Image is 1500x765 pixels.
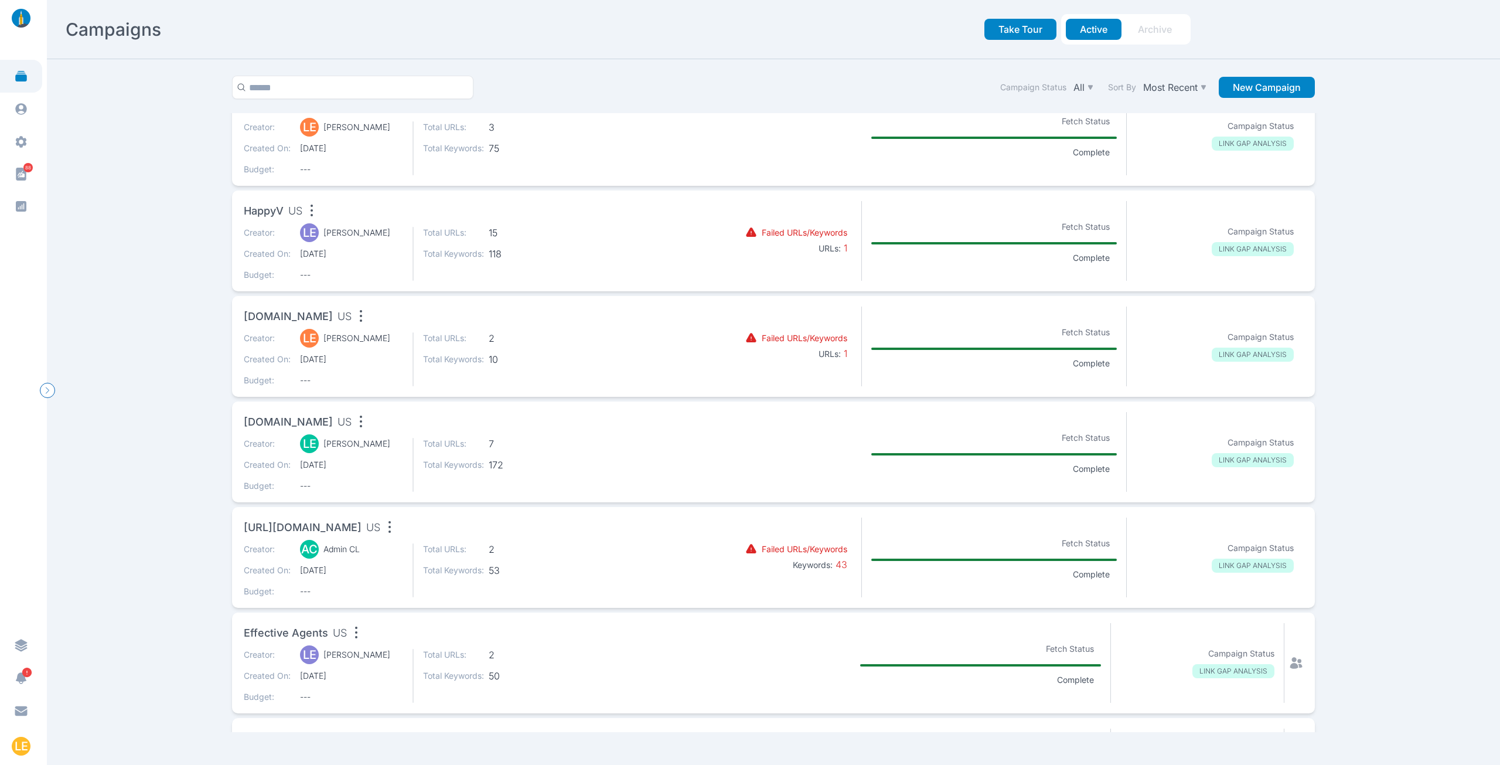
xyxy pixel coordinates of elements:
[423,353,484,365] p: Total Keywords:
[1143,81,1198,93] p: Most Recent
[1055,219,1117,235] p: Fetch Status
[489,459,550,471] span: 172
[7,9,35,28] img: linklaunch_small.2ae18699.png
[244,625,328,641] span: Effective Agents
[244,543,291,555] p: Creator:
[489,142,550,154] span: 75
[489,121,550,133] span: 3
[323,649,390,661] p: [PERSON_NAME]
[300,480,403,492] span: ---
[23,163,33,172] span: 88
[1212,453,1294,467] p: LINK GAP ANALYSIS
[489,649,550,661] span: 2
[66,19,161,40] h2: Campaigns
[1055,113,1117,130] p: Fetch Status
[1228,542,1294,554] p: Campaign Status
[819,349,841,359] b: URLs:
[323,332,390,344] p: [PERSON_NAME]
[300,223,319,242] div: LE
[300,565,403,576] span: [DATE]
[244,649,291,661] p: Creator:
[244,438,291,450] p: Creator:
[423,142,484,154] p: Total Keywords:
[1055,535,1117,552] p: Fetch Status
[1228,120,1294,132] p: Campaign Status
[300,269,403,281] span: ---
[300,670,403,682] span: [DATE]
[244,459,291,471] p: Created On:
[244,269,291,281] p: Budget:
[300,118,319,137] div: LE
[1212,559,1294,573] p: LINK GAP ANALYSIS
[423,649,484,661] p: Total URLs:
[1066,569,1117,580] p: Complete
[288,203,302,219] span: US
[1071,79,1096,96] button: All
[841,242,847,254] span: 1
[1066,252,1117,264] p: Complete
[244,414,333,430] span: [DOMAIN_NAME]
[833,559,847,570] span: 43
[300,375,403,386] span: ---
[1219,77,1315,98] button: New Campaign
[323,438,390,450] p: [PERSON_NAME]
[323,121,390,133] p: [PERSON_NAME]
[300,434,319,453] div: LE
[423,227,484,239] p: Total URLs:
[793,560,833,570] b: Keywords:
[244,353,291,365] p: Created On:
[1141,79,1209,96] button: Most Recent
[423,670,484,682] p: Total Keywords:
[423,248,484,260] p: Total Keywords:
[1124,19,1186,40] button: Archive
[423,121,484,133] p: Total URLs:
[1000,81,1066,93] label: Campaign Status
[423,565,484,576] p: Total Keywords:
[1212,242,1294,256] p: LINK GAP ANALYSIS
[1228,226,1294,237] p: Campaign Status
[1208,648,1274,659] p: Campaign Status
[337,414,352,430] span: US
[300,164,403,175] span: ---
[244,121,291,133] p: Creator:
[489,543,550,555] span: 2
[244,164,291,175] p: Budget:
[1228,331,1294,343] p: Campaign Status
[244,248,291,260] p: Created On:
[489,565,550,576] span: 53
[244,586,291,597] p: Budget:
[300,142,403,154] span: [DATE]
[489,438,550,450] span: 7
[337,308,352,325] span: US
[244,375,291,386] p: Budget:
[489,227,550,239] span: 15
[244,565,291,576] p: Created On:
[762,227,847,239] p: Failed URLs/Keywords
[244,227,291,239] p: Creator:
[841,348,847,359] span: 1
[244,142,291,154] p: Created On:
[489,670,550,682] span: 50
[423,332,484,344] p: Total URLs:
[1050,674,1101,686] p: Complete
[300,691,403,703] span: ---
[244,670,291,682] p: Created On:
[316,730,330,747] span: US
[300,540,319,559] div: AC
[984,19,1056,40] button: Take Tour
[1066,358,1117,369] p: Complete
[489,248,550,260] span: 118
[300,353,403,365] span: [DATE]
[244,730,311,747] span: object group
[244,332,291,344] p: Creator:
[1073,81,1085,93] p: All
[1055,430,1117,446] p: Fetch Status
[300,586,403,597] span: ---
[244,480,291,492] p: Budget:
[244,203,284,219] span: HappyV
[1066,463,1117,475] p: Complete
[244,519,362,536] span: [URL][DOMAIN_NAME]
[1039,641,1101,657] p: Fetch Status
[423,543,484,555] p: Total URLs:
